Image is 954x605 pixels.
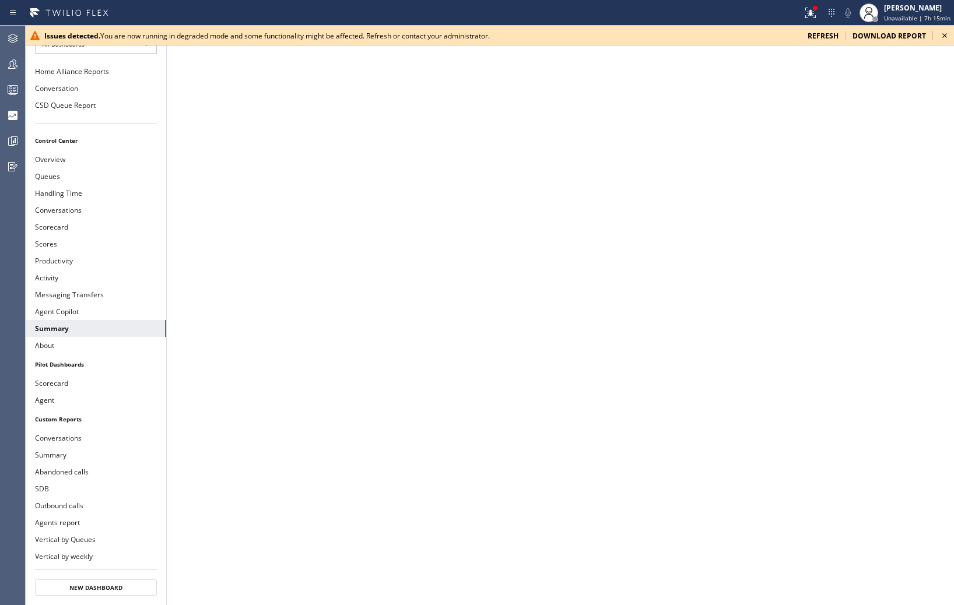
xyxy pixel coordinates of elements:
button: CSD Queue Report [26,97,166,114]
button: Outbound calls [26,497,166,514]
button: About [26,337,166,354]
button: Conversation [26,80,166,97]
div: You are now running in degraded mode and some functionality might be affected. Refresh or contact... [44,31,798,41]
button: Queues [26,168,166,185]
button: Agent [26,392,166,409]
button: Home Alliance Reports [26,63,166,80]
iframe: dashboard_9f6bb337dffe [167,26,954,605]
span: download report [853,31,926,41]
button: Scorecard [26,219,166,235]
button: SDB [26,480,166,497]
button: Handling Time [26,185,166,202]
button: Vertical by weekly [26,548,166,565]
button: New Dashboard [35,579,157,596]
button: Conversations [26,430,166,446]
button: Productivity [26,252,166,269]
button: Conversations [26,202,166,219]
button: Activity [26,269,166,286]
button: Vertical monthly [26,565,166,582]
button: Scorecard [26,375,166,392]
button: Agent Copilot [26,303,166,320]
button: Summary [26,320,166,337]
b: Issues detected. [44,31,100,41]
span: refresh [808,31,839,41]
button: Scores [26,235,166,252]
button: Summary [26,446,166,463]
button: Overview [26,151,166,168]
div: [PERSON_NAME] [884,3,951,13]
button: Abandoned calls [26,463,166,480]
button: Vertical by Queues [26,531,166,548]
span: Unavailable | 7h 15min [884,14,951,22]
li: Control Center [26,133,166,148]
button: Mute [840,5,856,21]
li: Pilot Dashboards [26,357,166,372]
button: Messaging Transfers [26,286,166,303]
li: Custom Reports [26,411,166,427]
button: Agents report [26,514,166,531]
